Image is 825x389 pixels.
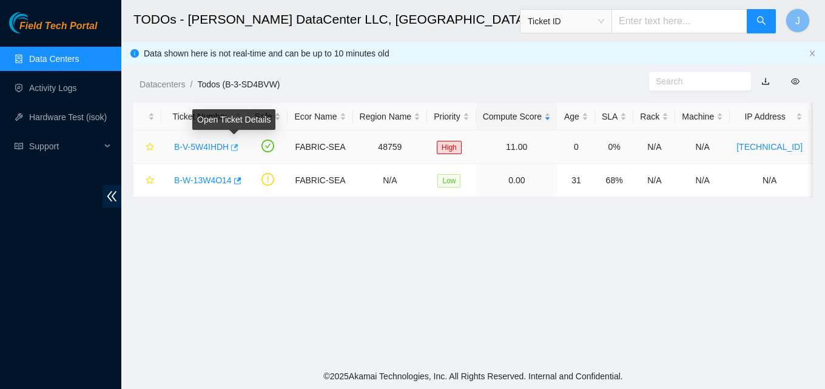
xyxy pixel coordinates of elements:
span: J [795,13,800,29]
td: 0.00 [476,164,557,197]
button: close [809,50,816,58]
a: B-W-13W4O14 [174,175,232,185]
span: High [437,141,462,154]
span: search [756,16,766,27]
button: star [140,137,155,157]
button: star [140,171,155,190]
a: Akamai TechnologiesField Tech Portal [9,22,97,38]
td: 48759 [353,130,428,164]
a: download [761,76,770,86]
span: check-circle [261,140,274,152]
img: Akamai Technologies [9,12,61,33]
td: N/A [633,164,675,197]
td: 0% [595,130,633,164]
td: 11.00 [476,130,557,164]
span: double-left [103,185,121,208]
span: read [15,142,23,151]
td: 0 [557,130,595,164]
button: search [747,9,776,33]
td: FABRIC-SEA [288,130,352,164]
td: 31 [557,164,595,197]
td: N/A [675,130,730,164]
a: Data Centers [29,54,79,64]
span: eye [791,77,800,86]
span: close [809,50,816,57]
span: star [146,143,154,152]
td: N/A [353,164,428,197]
a: Datacenters [140,79,185,89]
div: Open Ticket Details [192,109,275,130]
span: Ticket ID [528,12,604,30]
a: Hardware Test (isok) [29,112,107,122]
td: N/A [730,164,809,197]
a: [TECHNICAL_ID] [736,142,803,152]
footer: © 2025 Akamai Technologies, Inc. All Rights Reserved. Internal and Confidential. [121,364,825,389]
td: FABRIC-SEA [288,164,352,197]
td: 68% [595,164,633,197]
button: J [786,8,810,33]
span: Low [437,174,460,188]
span: star [146,176,154,186]
span: exclamation-circle [261,173,274,186]
span: Field Tech Portal [19,21,97,32]
a: Todos (B-3-SD4BVW) [197,79,280,89]
button: download [752,72,779,91]
span: / [190,79,192,89]
td: N/A [633,130,675,164]
span: Support [29,134,101,158]
a: B-V-5W4IHDH [174,142,229,152]
input: Enter text here... [611,9,747,33]
td: N/A [675,164,730,197]
input: Search [656,75,735,88]
a: Activity Logs [29,83,77,93]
